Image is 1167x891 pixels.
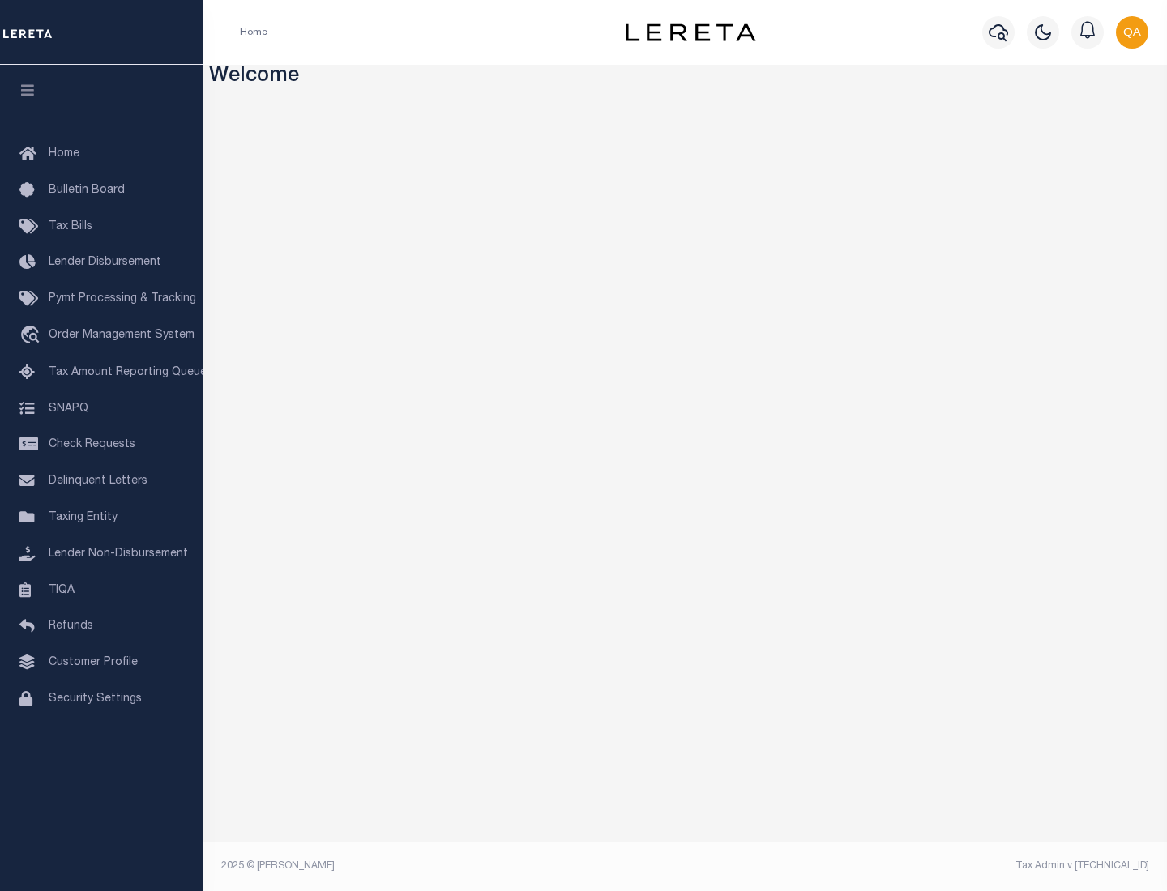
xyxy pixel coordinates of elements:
span: Refunds [49,620,93,632]
span: Security Settings [49,693,142,705]
span: SNAPQ [49,403,88,414]
span: Lender Non-Disbursement [49,548,188,560]
li: Home [240,25,267,40]
span: Delinquent Letters [49,475,147,487]
span: Order Management System [49,330,194,341]
span: Lender Disbursement [49,257,161,268]
h3: Welcome [209,65,1161,90]
i: travel_explore [19,326,45,347]
span: Bulletin Board [49,185,125,196]
span: Home [49,148,79,160]
span: Taxing Entity [49,512,118,523]
span: Tax Amount Reporting Queue [49,367,207,378]
div: Tax Admin v.[TECHNICAL_ID] [697,859,1149,873]
span: TIQA [49,584,75,595]
span: Pymt Processing & Tracking [49,293,196,305]
span: Customer Profile [49,657,138,668]
img: svg+xml;base64,PHN2ZyB4bWxucz0iaHR0cDovL3d3dy53My5vcmcvMjAwMC9zdmciIHBvaW50ZXItZXZlbnRzPSJub25lIi... [1116,16,1148,49]
img: logo-dark.svg [626,23,755,41]
div: 2025 © [PERSON_NAME]. [209,859,686,873]
span: Tax Bills [49,221,92,232]
span: Check Requests [49,439,135,450]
